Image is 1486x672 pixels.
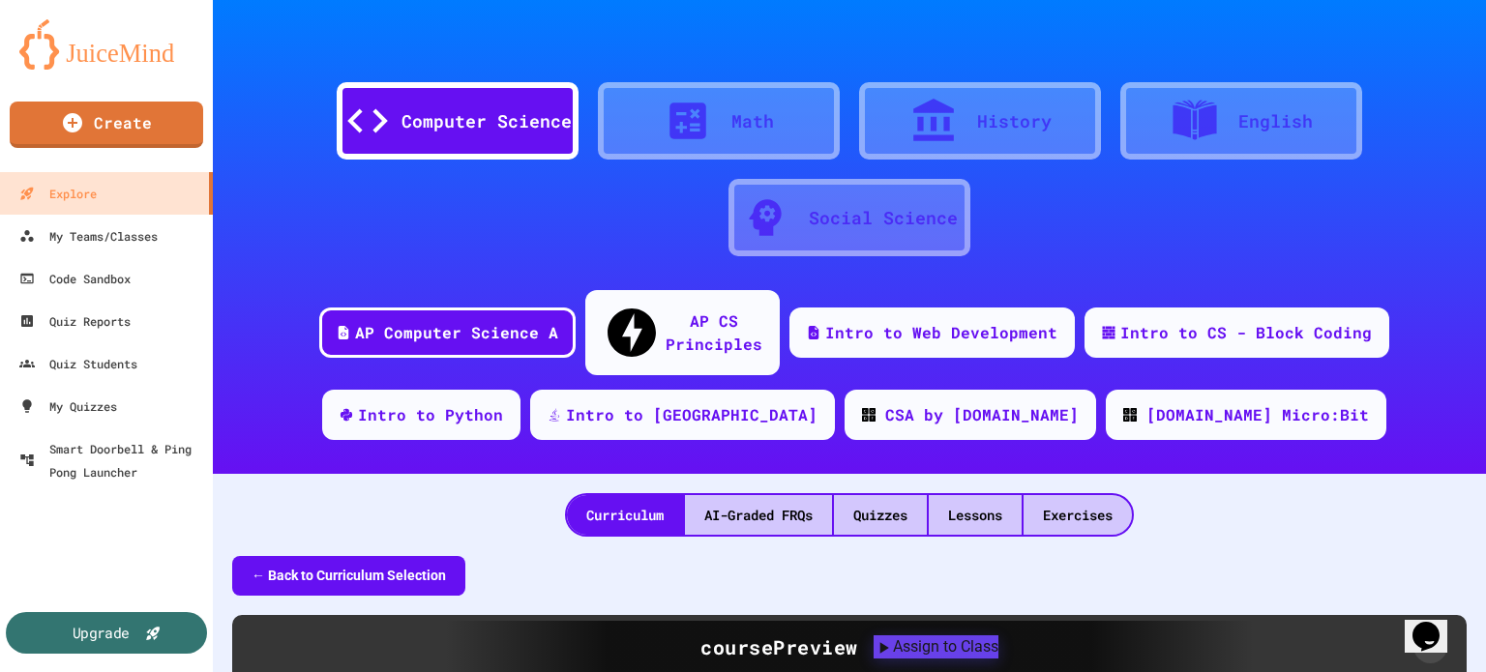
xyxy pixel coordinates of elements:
[19,19,193,70] img: logo-orange.svg
[885,403,1079,426] div: CSA by [DOMAIN_NAME]
[19,309,131,333] div: Quiz Reports
[825,321,1057,344] div: Intro to Web Development
[19,394,117,418] div: My Quizzes
[401,108,572,134] div: Computer Science
[10,102,203,148] a: Create
[834,495,927,535] div: Quizzes
[1123,408,1137,422] img: CODE_logo_RGB.png
[731,108,774,134] div: Math
[862,408,876,422] img: CODE_logo_RGB.png
[567,495,683,535] div: Curriculum
[19,182,97,205] div: Explore
[1120,321,1372,344] div: Intro to CS - Block Coding
[1024,495,1132,535] div: Exercises
[73,622,130,643] div: Upgrade
[355,321,558,344] div: AP Computer Science A
[19,224,158,248] div: My Teams/Classes
[700,632,858,661] div: course Preview
[874,635,998,658] button: Assign to Class
[666,309,762,356] div: AP CS Principles
[19,437,205,483] div: Smart Doorbell & Ping Pong Launcher
[1146,403,1369,426] div: [DOMAIN_NAME] Micro:Bit
[929,495,1022,535] div: Lessons
[809,205,958,231] div: Social Science
[358,403,503,426] div: Intro to Python
[977,108,1052,134] div: History
[232,556,465,596] button: ← Back to Curriculum Selection
[1405,595,1467,653] iframe: chat widget
[1238,108,1313,134] div: English
[685,495,832,535] div: AI-Graded FRQs
[19,267,131,290] div: Code Sandbox
[19,352,137,375] div: Quiz Students
[566,403,817,426] div: Intro to [GEOGRAPHIC_DATA]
